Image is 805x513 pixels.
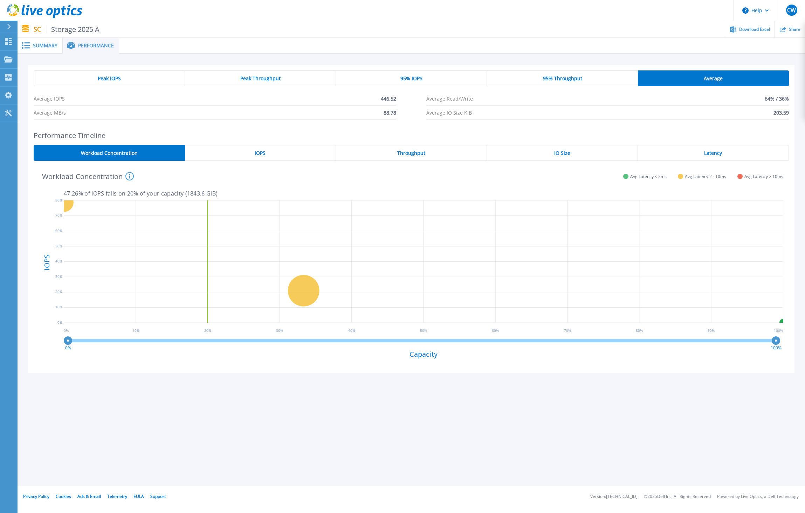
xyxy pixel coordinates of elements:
span: Summary [33,43,57,48]
text: 20 % [204,328,211,333]
text: 80 % [636,328,643,333]
h4: Capacity [64,350,783,358]
span: Storage 2025 A [47,25,100,33]
span: Average [704,76,723,81]
p: SC [34,25,100,33]
a: Ads & Email [77,493,101,499]
a: Cookies [56,493,71,499]
h4: IOPS [43,236,50,289]
span: Download Excel [739,27,770,32]
h2: Performance Timeline [34,131,789,139]
text: 30 % [276,328,283,333]
p: 47.26 % of IOPS falls on 20 % of your capacity ( 1843.6 GiB ) [64,190,783,197]
span: 203.59 [773,106,789,119]
span: 95% Throughput [543,76,582,81]
a: Privacy Policy [23,493,49,499]
text: 60 % [492,328,499,333]
span: Workload Concentration [81,150,138,156]
span: Latency [704,150,722,156]
span: Performance [78,43,114,48]
text: 20% [55,289,62,294]
text: 100% [771,345,782,351]
text: 0% [65,345,71,351]
li: Version: [TECHNICAL_ID] [590,494,638,499]
text: 80% [55,197,62,202]
span: IO Size [554,150,570,156]
text: 70% [55,213,62,218]
text: 10% [55,305,62,309]
text: 50 % [420,328,427,333]
span: Avg Latency < 2ms [630,174,667,179]
a: Support [150,493,166,499]
span: Average Read/Write [426,92,473,105]
text: 60% [55,228,62,233]
span: Average MB/s [34,106,66,119]
text: 90 % [708,328,715,333]
h4: Workload Concentration [42,172,134,180]
span: CW [787,7,796,13]
li: © 2025 Dell Inc. All Rights Reserved [644,494,711,499]
text: 100 % [774,328,783,333]
span: Share [789,27,800,32]
span: Average IOPS [34,92,65,105]
span: Peak Throughput [240,76,281,81]
a: EULA [133,493,144,499]
span: Average IO Size KiB [426,106,472,119]
span: 64% / 36% [765,92,789,105]
text: 0% [57,320,62,324]
span: Avg Latency 2 - 10ms [685,174,726,179]
span: Avg Latency > 10ms [744,174,783,179]
span: Peak IOPS [98,76,121,81]
text: 40 % [348,328,355,333]
text: 10 % [132,328,139,333]
li: Powered by Live Optics, a Dell Technology [717,494,799,499]
span: IOPS [255,150,266,156]
span: 95% IOPS [400,76,422,81]
span: 446.52 [381,92,396,105]
a: Telemetry [107,493,127,499]
text: 70 % [564,328,571,333]
text: 0 % [64,328,69,333]
span: 88.78 [384,106,396,119]
span: Throughput [397,150,425,156]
